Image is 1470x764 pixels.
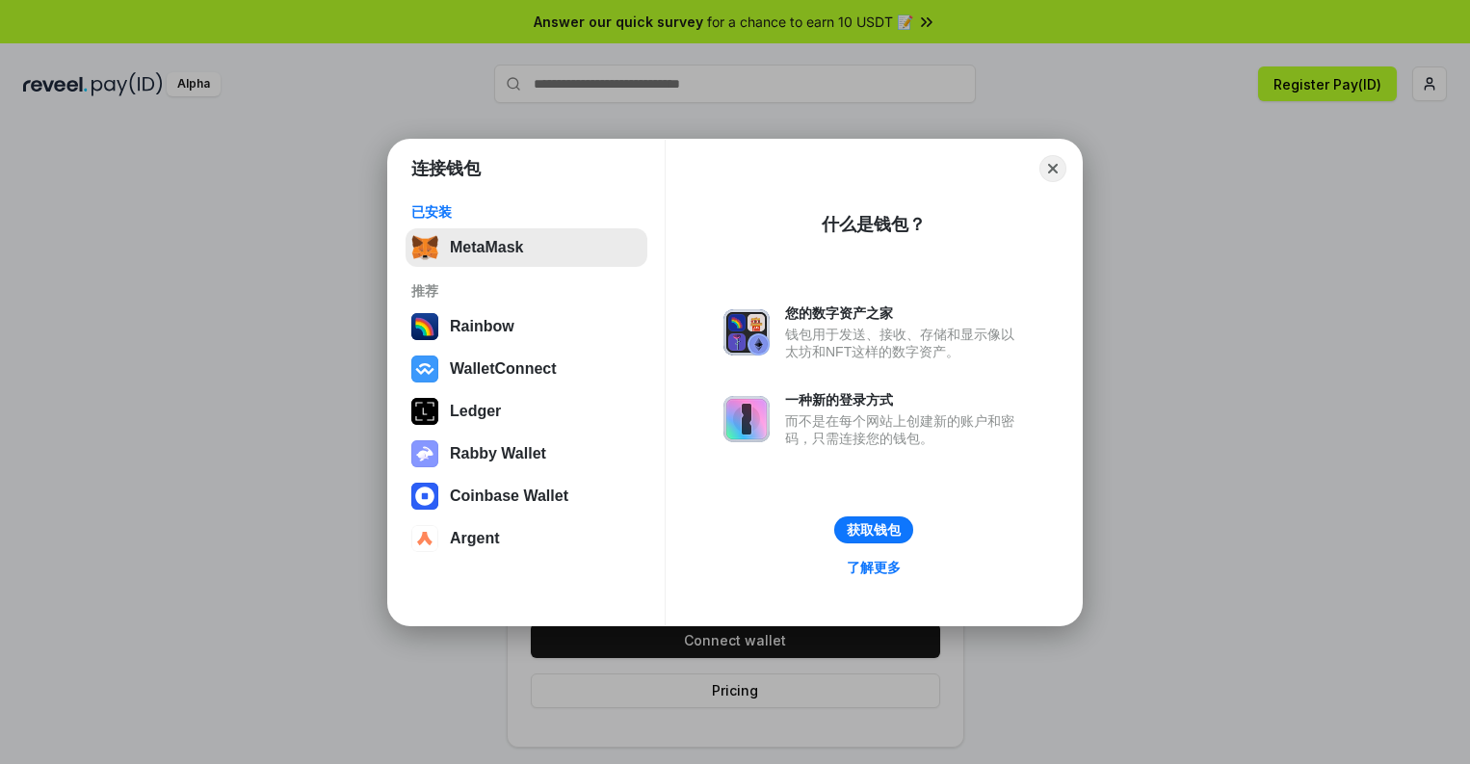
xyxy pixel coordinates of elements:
div: Rabby Wallet [450,445,546,462]
button: Close [1039,155,1066,182]
button: Ledger [406,392,647,431]
div: Ledger [450,403,501,420]
img: svg+xml,%3Csvg%20width%3D%2228%22%20height%3D%2228%22%20viewBox%3D%220%200%2028%2028%22%20fill%3D... [411,483,438,510]
h1: 连接钱包 [411,157,481,180]
div: 获取钱包 [847,521,901,539]
img: svg+xml,%3Csvg%20xmlns%3D%22http%3A%2F%2Fwww.w3.org%2F2000%2Fsvg%22%20fill%3D%22none%22%20viewBox... [723,309,770,356]
div: Argent [450,530,500,547]
div: 推荐 [411,282,642,300]
button: WalletConnect [406,350,647,388]
div: 您的数字资产之家 [785,304,1024,322]
button: Coinbase Wallet [406,477,647,515]
div: Rainbow [450,318,514,335]
img: svg+xml,%3Csvg%20xmlns%3D%22http%3A%2F%2Fwww.w3.org%2F2000%2Fsvg%22%20fill%3D%22none%22%20viewBox... [723,396,770,442]
div: 了解更多 [847,559,901,576]
button: MetaMask [406,228,647,267]
div: 而不是在每个网站上创建新的账户和密码，只需连接您的钱包。 [785,412,1024,447]
a: 了解更多 [835,555,912,580]
div: 已安装 [411,203,642,221]
div: 什么是钱包？ [822,213,926,236]
img: svg+xml,%3Csvg%20xmlns%3D%22http%3A%2F%2Fwww.w3.org%2F2000%2Fsvg%22%20width%3D%2228%22%20height%3... [411,398,438,425]
img: svg+xml,%3Csvg%20fill%3D%22none%22%20height%3D%2233%22%20viewBox%3D%220%200%2035%2033%22%20width%... [411,234,438,261]
div: WalletConnect [450,360,557,378]
button: Rainbow [406,307,647,346]
button: Argent [406,519,647,558]
button: Rabby Wallet [406,435,647,473]
img: svg+xml,%3Csvg%20width%3D%2228%22%20height%3D%2228%22%20viewBox%3D%220%200%2028%2028%22%20fill%3D... [411,356,438,382]
button: 获取钱包 [834,516,913,543]
img: svg+xml,%3Csvg%20xmlns%3D%22http%3A%2F%2Fwww.w3.org%2F2000%2Fsvg%22%20fill%3D%22none%22%20viewBox... [411,440,438,467]
img: svg+xml,%3Csvg%20width%3D%2228%22%20height%3D%2228%22%20viewBox%3D%220%200%2028%2028%22%20fill%3D... [411,525,438,552]
div: Coinbase Wallet [450,487,568,505]
div: 一种新的登录方式 [785,391,1024,408]
img: svg+xml,%3Csvg%20width%3D%22120%22%20height%3D%22120%22%20viewBox%3D%220%200%20120%20120%22%20fil... [411,313,438,340]
div: MetaMask [450,239,523,256]
div: 钱包用于发送、接收、存储和显示像以太坊和NFT这样的数字资产。 [785,326,1024,360]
